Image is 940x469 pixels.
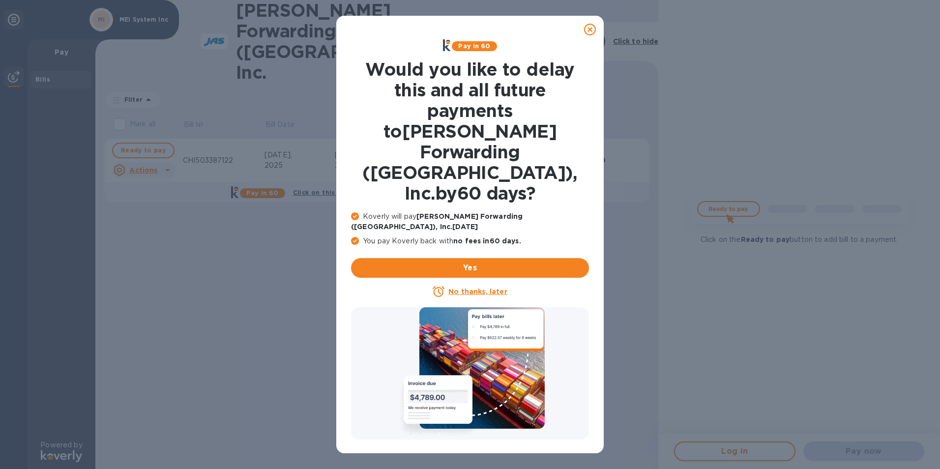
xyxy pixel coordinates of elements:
[351,211,589,232] p: Koverly will pay
[448,288,507,295] u: No thanks, later
[351,59,589,204] h1: Would you like to delay this and all future payments to [PERSON_NAME] Forwarding ([GEOGRAPHIC_DAT...
[351,236,589,246] p: You pay Koverly back with
[351,212,523,231] b: [PERSON_NAME] Forwarding ([GEOGRAPHIC_DATA]), Inc. [DATE]
[453,237,521,245] b: no fees in 60 days .
[359,262,581,274] span: Yes
[351,258,589,278] button: Yes
[458,42,490,50] b: Pay in 60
